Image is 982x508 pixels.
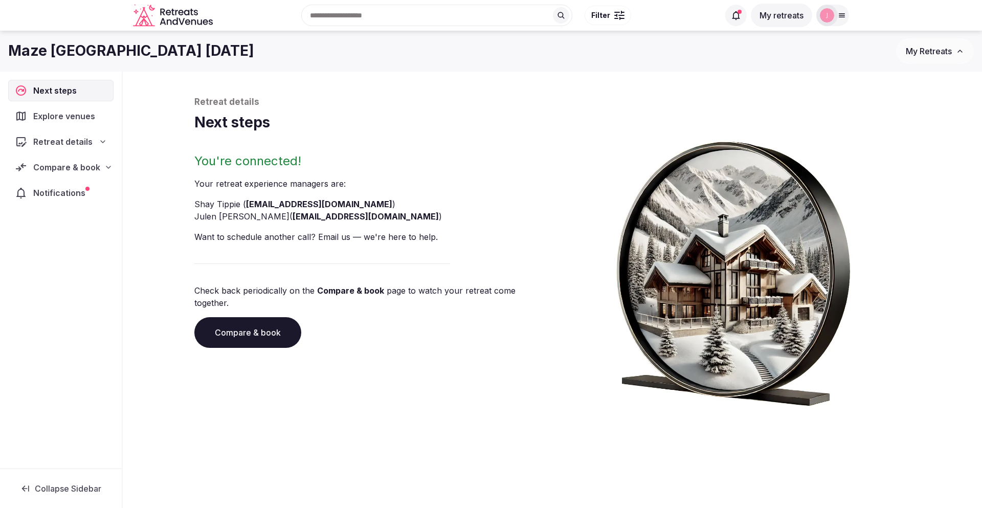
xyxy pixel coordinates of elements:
[194,210,548,223] li: Julen [PERSON_NAME] ( )
[585,6,631,25] button: Filter
[194,284,548,309] p: Check back periodically on the page to watch your retreat come together.
[751,10,812,20] a: My retreats
[8,80,114,101] a: Next steps
[317,285,384,296] a: Compare & book
[597,132,869,406] img: Winter chalet retreat in picture frame
[194,96,910,108] p: Retreat details
[133,4,215,27] svg: Retreats and Venues company logo
[8,182,114,204] a: Notifications
[591,10,610,20] span: Filter
[33,136,93,148] span: Retreat details
[194,113,910,132] h1: Next steps
[194,231,548,243] p: Want to schedule another call? Email us — we're here to help.
[33,161,100,173] span: Compare & book
[33,187,90,199] span: Notifications
[33,84,81,97] span: Next steps
[906,46,952,56] span: My Retreats
[35,483,101,494] span: Collapse Sidebar
[246,199,392,209] a: [EMAIL_ADDRESS][DOMAIN_NAME]
[820,8,834,23] img: jolynn.hall
[751,4,812,27] button: My retreats
[194,153,548,169] h2: You're connected!
[33,110,99,122] span: Explore venues
[194,198,548,210] li: Shay Tippie ( )
[133,4,215,27] a: Visit the homepage
[8,477,114,500] button: Collapse Sidebar
[194,317,301,348] a: Compare & book
[896,38,974,64] button: My Retreats
[8,41,254,61] h1: Maze [GEOGRAPHIC_DATA] [DATE]
[8,105,114,127] a: Explore venues
[293,211,439,222] a: [EMAIL_ADDRESS][DOMAIN_NAME]
[194,178,548,190] p: Your retreat experience manager s are :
